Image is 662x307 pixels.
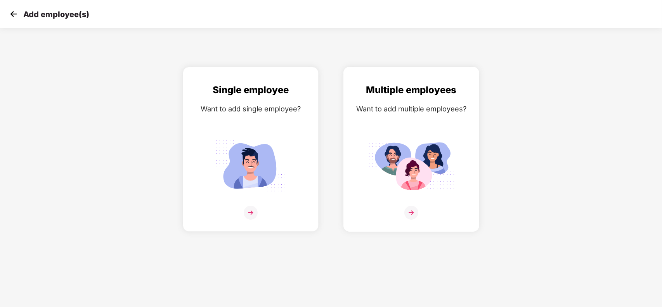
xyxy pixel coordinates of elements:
div: Want to add multiple employees? [352,103,471,114]
div: Single employee [191,83,310,97]
img: svg+xml;base64,PHN2ZyB4bWxucz0iaHR0cDovL3d3dy53My5vcmcvMjAwMC9zdmciIGlkPSJTaW5nbGVfZW1wbG95ZWUiIH... [207,135,294,196]
img: svg+xml;base64,PHN2ZyB4bWxucz0iaHR0cDovL3d3dy53My5vcmcvMjAwMC9zdmciIHdpZHRoPSIzNiIgaGVpZ2h0PSIzNi... [244,206,258,220]
div: Want to add single employee? [191,103,310,114]
img: svg+xml;base64,PHN2ZyB4bWxucz0iaHR0cDovL3d3dy53My5vcmcvMjAwMC9zdmciIGlkPSJNdWx0aXBsZV9lbXBsb3llZS... [368,135,455,196]
div: Multiple employees [352,83,471,97]
img: svg+xml;base64,PHN2ZyB4bWxucz0iaHR0cDovL3d3dy53My5vcmcvMjAwMC9zdmciIHdpZHRoPSIzMCIgaGVpZ2h0PSIzMC... [8,8,19,20]
p: Add employee(s) [23,10,89,19]
img: svg+xml;base64,PHN2ZyB4bWxucz0iaHR0cDovL3d3dy53My5vcmcvMjAwMC9zdmciIHdpZHRoPSIzNiIgaGVpZ2h0PSIzNi... [404,206,418,220]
